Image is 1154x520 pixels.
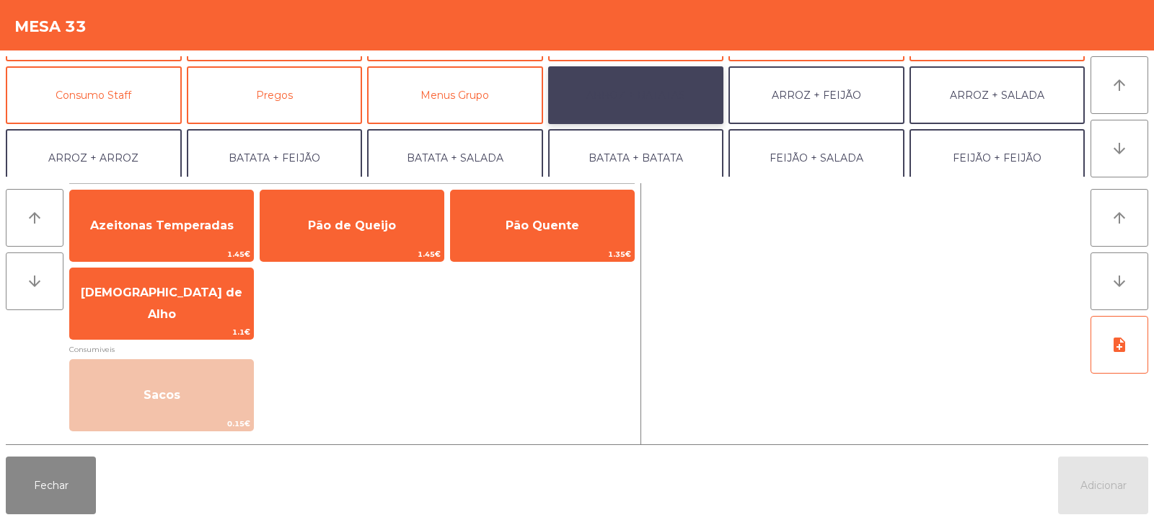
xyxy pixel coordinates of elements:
[70,417,253,431] span: 0.15€
[144,388,180,402] span: Sacos
[260,247,444,261] span: 1.45€
[90,219,234,232] span: Azeitonas Temperadas
[6,129,182,187] button: ARROZ + ARROZ
[187,66,363,124] button: Pregos
[728,66,904,124] button: ARROZ + FEIJÃO
[451,247,634,261] span: 1.35€
[548,66,724,124] button: ARROZ + BATATAS
[14,16,87,38] h4: Mesa 33
[70,247,253,261] span: 1.45€
[506,219,579,232] span: Pão Quente
[69,343,635,356] span: Consumiveis
[1091,252,1148,310] button: arrow_downward
[1091,56,1148,114] button: arrow_upward
[1111,273,1128,290] i: arrow_downward
[1091,189,1148,247] button: arrow_upward
[367,66,543,124] button: Menus Grupo
[367,129,543,187] button: BATATA + SALADA
[6,66,182,124] button: Consumo Staff
[26,209,43,226] i: arrow_upward
[70,325,253,339] span: 1.1€
[308,219,396,232] span: Pão de Queijo
[728,129,904,187] button: FEIJÃO + SALADA
[909,66,1085,124] button: ARROZ + SALADA
[6,189,63,247] button: arrow_upward
[187,129,363,187] button: BATATA + FEIJÃO
[548,129,724,187] button: BATATA + BATATA
[6,457,96,514] button: Fechar
[1091,120,1148,177] button: arrow_downward
[6,252,63,310] button: arrow_downward
[1111,140,1128,157] i: arrow_downward
[1091,316,1148,374] button: note_add
[909,129,1085,187] button: FEIJÃO + FEIJÃO
[81,286,242,321] span: [DEMOGRAPHIC_DATA] de Alho
[1111,76,1128,94] i: arrow_upward
[1111,209,1128,226] i: arrow_upward
[1111,336,1128,353] i: note_add
[26,273,43,290] i: arrow_downward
